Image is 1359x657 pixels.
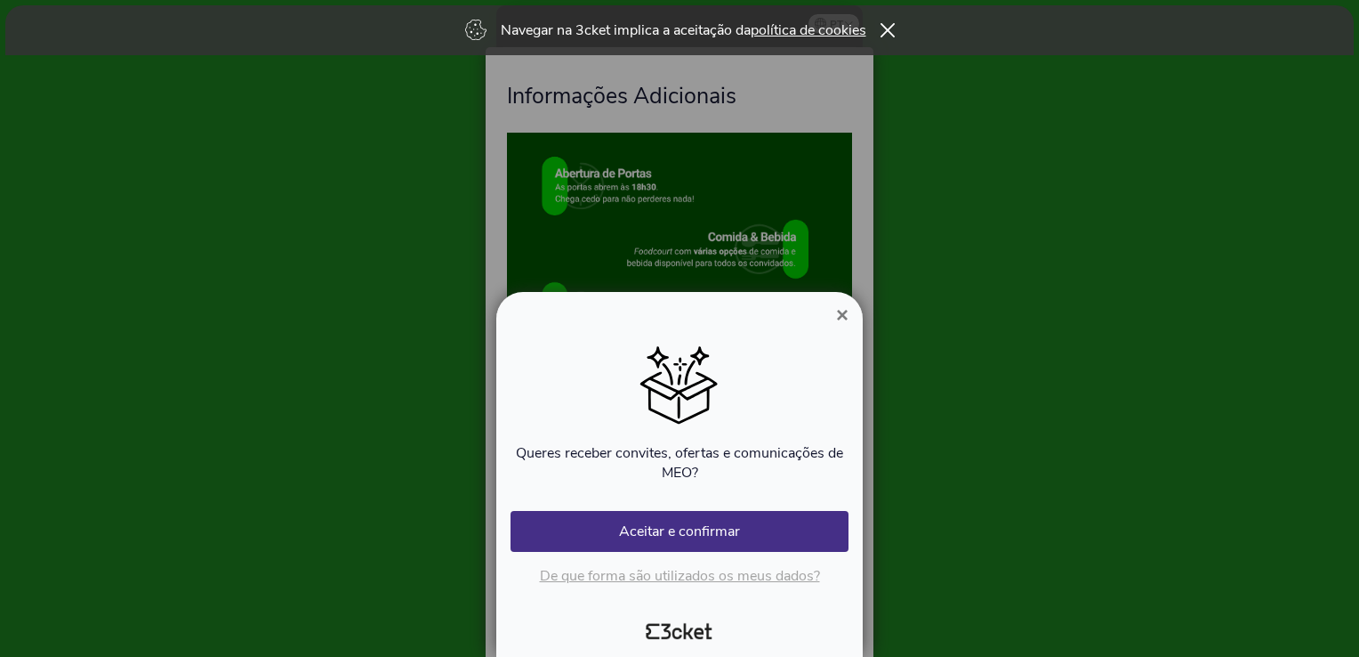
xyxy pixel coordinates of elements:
p: De que forma são utilizados os meus dados? [511,566,848,586]
p: Navegar na 3cket implica a aceitação da [501,20,866,40]
button: Aceitar e confirmar [511,511,848,552]
p: Queres receber convites, ofertas e comunicações de MEO? [511,443,848,483]
span: × [836,303,848,327]
a: política de cookies [751,20,866,40]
